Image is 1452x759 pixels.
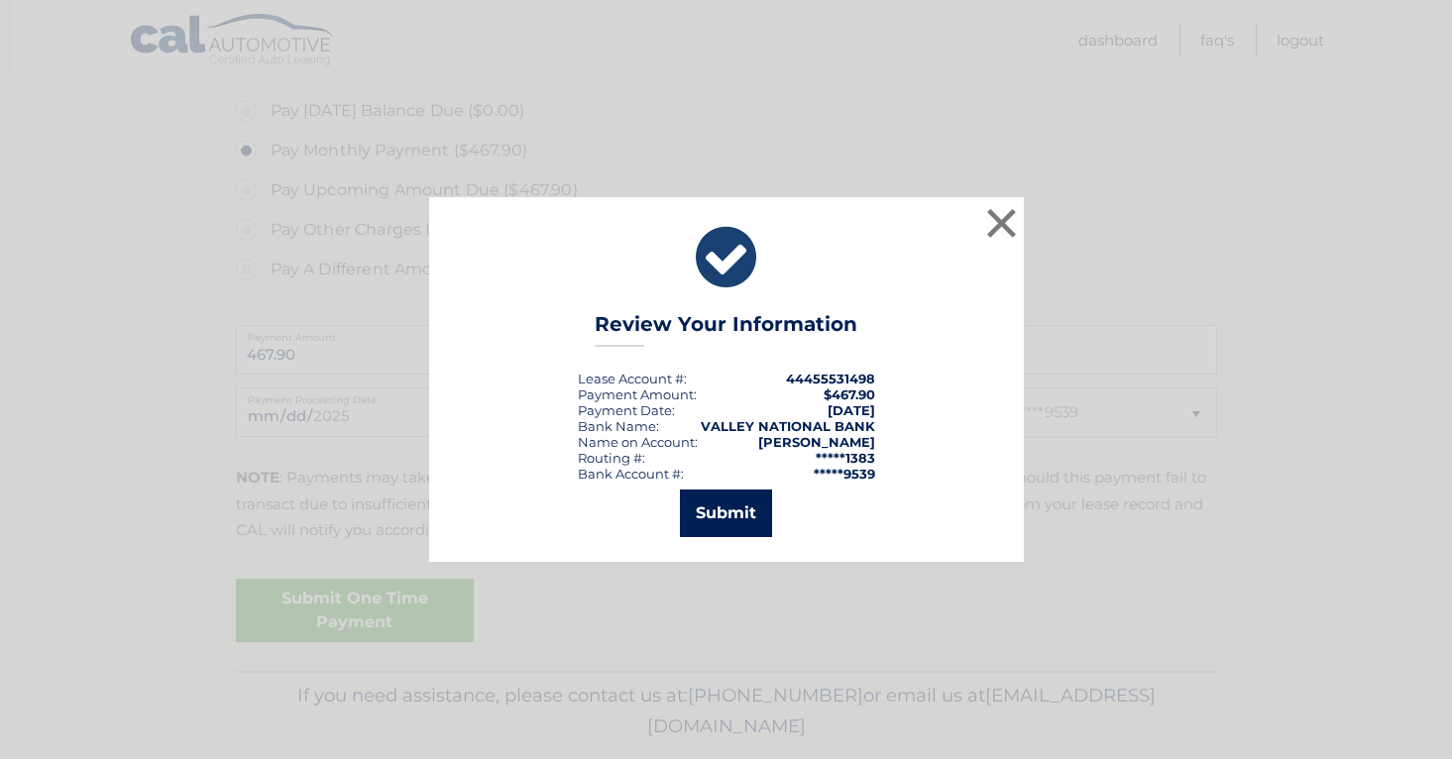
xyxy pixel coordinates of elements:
h3: Review Your Information [595,312,857,347]
button: × [982,203,1022,243]
button: Submit [680,489,772,537]
strong: [PERSON_NAME] [758,434,875,450]
div: Bank Name: [578,418,659,434]
div: Name on Account: [578,434,698,450]
div: : [578,402,675,418]
strong: VALLEY NATIONAL BANK [701,418,875,434]
div: Bank Account #: [578,466,684,482]
span: $467.90 [824,386,875,402]
strong: 44455531498 [786,371,875,386]
div: Payment Amount: [578,386,697,402]
span: [DATE] [828,402,875,418]
div: Lease Account #: [578,371,687,386]
span: Payment Date [578,402,672,418]
div: Routing #: [578,450,645,466]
